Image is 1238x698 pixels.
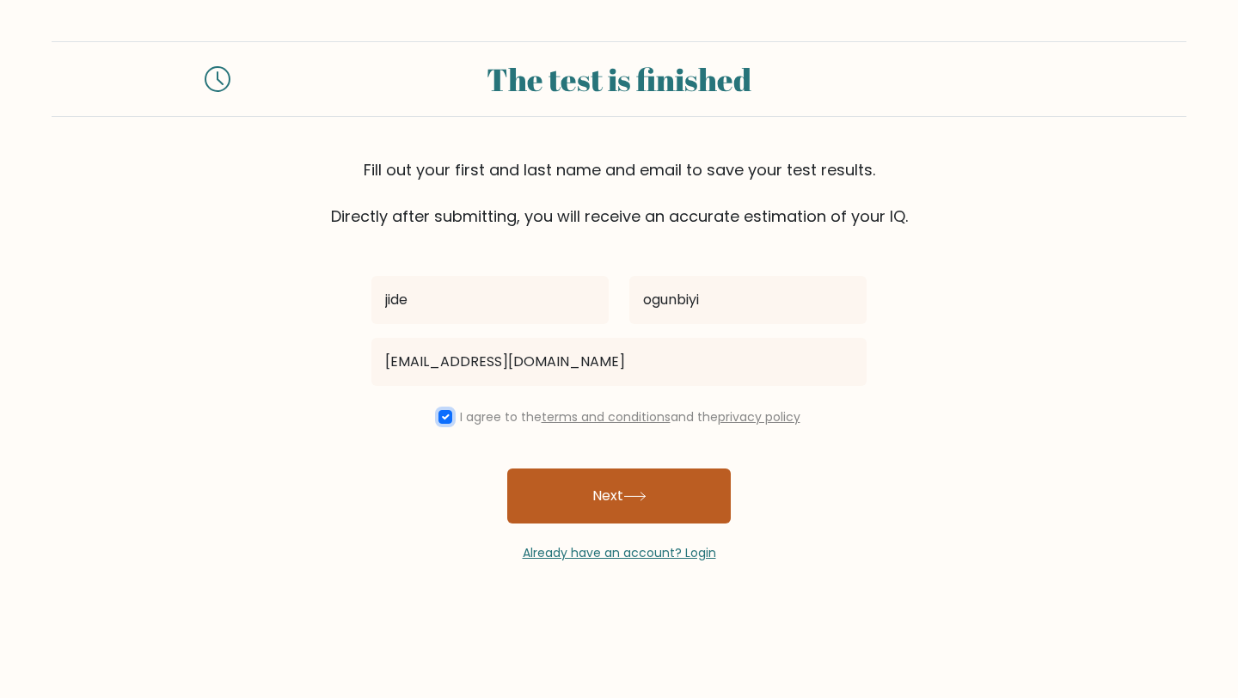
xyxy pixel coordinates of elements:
[371,276,609,324] input: First name
[52,158,1186,228] div: Fill out your first and last name and email to save your test results. Directly after submitting,...
[523,544,716,561] a: Already have an account? Login
[251,56,987,102] div: The test is finished
[718,408,800,426] a: privacy policy
[629,276,867,324] input: Last name
[371,338,867,386] input: Email
[542,408,671,426] a: terms and conditions
[460,408,800,426] label: I agree to the and the
[507,468,731,523] button: Next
